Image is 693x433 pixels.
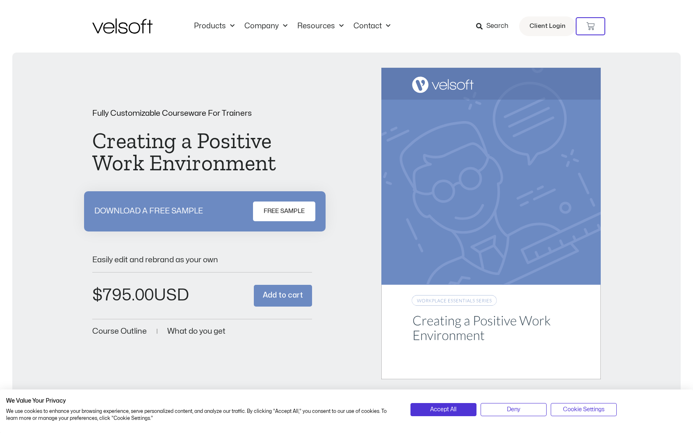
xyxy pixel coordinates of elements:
a: Course Outline [92,328,147,335]
span: Search [486,21,508,32]
p: Fully Customizable Courseware For Trainers [92,110,312,117]
span: Deny [507,405,520,414]
button: Accept all cookies [410,403,476,416]
bdi: 795.00 [92,287,154,303]
a: ContactMenu Toggle [349,22,395,31]
nav: Menu [189,22,395,31]
p: Easily edit and rebrand as your own [92,256,312,264]
p: DOWNLOAD A FREE SAMPLE [94,207,203,215]
button: Add to cart [254,285,312,307]
a: Search [476,19,514,33]
a: ProductsMenu Toggle [189,22,239,31]
button: Adjust cookie preferences [551,403,617,416]
a: ResourcesMenu Toggle [292,22,349,31]
img: Velsoft Training Materials [92,18,153,34]
a: FREE SAMPLE [253,202,315,221]
span: FREE SAMPLE [264,206,305,216]
a: CompanyMenu Toggle [239,22,292,31]
p: We use cookies to enhance your browsing experience, serve personalized content, and analyze our t... [6,408,398,422]
button: Deny all cookies [481,403,547,416]
img: Second Product Image [381,68,601,379]
h2: We Value Your Privacy [6,397,398,405]
h1: Creating a Positive Work Environment [92,130,312,174]
span: Cookie Settings [563,405,604,414]
span: Accept All [430,405,456,414]
span: $ [92,287,103,303]
iframe: chat widget [589,415,689,433]
a: Client Login [519,16,576,36]
a: What do you get [167,328,226,335]
span: Client Login [529,21,565,32]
